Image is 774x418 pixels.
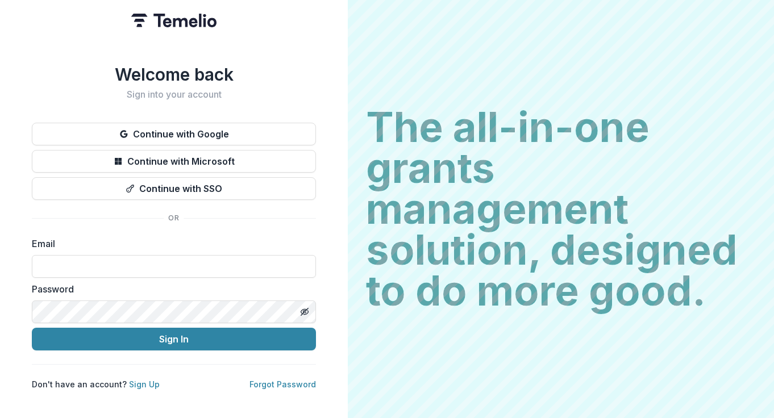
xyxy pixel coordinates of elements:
[131,14,217,27] img: Temelio
[32,123,316,145] button: Continue with Google
[32,150,316,173] button: Continue with Microsoft
[32,328,316,350] button: Sign In
[32,89,316,100] h2: Sign into your account
[32,177,316,200] button: Continue with SSO
[32,64,316,85] h1: Welcome back
[129,379,160,389] a: Sign Up
[32,282,309,296] label: Password
[249,379,316,389] a: Forgot Password
[32,237,309,250] label: Email
[32,378,160,390] p: Don't have an account?
[296,303,314,321] button: Toggle password visibility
